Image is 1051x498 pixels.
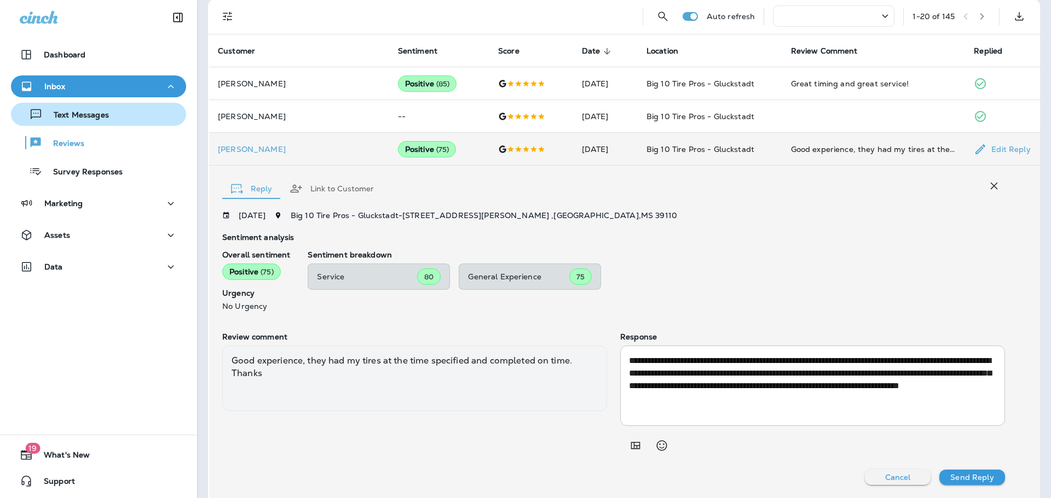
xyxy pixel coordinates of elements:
p: [PERSON_NAME] [218,112,380,121]
p: Urgency [222,289,290,297]
button: Cancel [865,470,931,485]
p: Marketing [44,199,83,208]
button: Send Reply [939,470,1005,485]
button: Marketing [11,192,186,214]
p: Review comment [222,332,607,341]
span: 80 [424,272,434,282]
p: Dashboard [44,50,85,59]
button: Filters [217,5,239,27]
span: Customer [218,46,269,56]
button: Export as CSV [1008,5,1030,27]
p: [PERSON_NAME] [218,145,380,154]
p: Edit Reply [987,145,1030,154]
button: Dashboard [11,44,186,66]
button: Add in a premade template [625,435,646,456]
button: Data [11,256,186,278]
p: Service [317,272,417,281]
span: Big 10 Tire Pros - Gluckstadt [646,112,754,121]
div: Positive [222,263,281,280]
p: Assets [44,231,70,239]
span: 19 [25,443,40,454]
span: Customer [218,46,255,56]
p: No Urgency [222,302,290,310]
p: [DATE] [239,211,265,220]
div: Click to view Customer Drawer [218,145,380,154]
span: Review Comment [791,46,872,56]
span: Location [646,46,678,56]
td: [DATE] [573,133,638,166]
p: Cancel [885,473,911,482]
div: 1 - 20 of 145 [913,12,955,21]
button: Select an emoji [651,435,673,456]
span: Review Comment [791,46,858,56]
p: Data [44,262,63,271]
p: Reviews [42,139,84,149]
div: Great timing and great service! [791,78,957,89]
span: Big 10 Tire Pros - Gluckstadt [646,79,754,89]
button: Search Reviews [652,5,674,27]
span: ( 85 ) [436,79,450,89]
div: Positive [398,75,457,92]
button: Survey Responses [11,160,186,183]
p: Inbox [44,82,65,91]
p: Sentiment breakdown [308,250,1005,259]
span: Support [33,477,75,490]
p: Survey Responses [42,167,123,178]
span: Score [498,46,534,56]
span: Sentiment [398,46,437,56]
button: Collapse Sidebar [163,7,193,28]
button: Text Messages [11,103,186,126]
button: Reviews [11,131,186,154]
p: Response [620,332,1005,341]
span: Location [646,46,692,56]
p: Send Reply [950,473,994,482]
span: Replied [974,46,1017,56]
button: Inbox [11,75,186,97]
td: [DATE] [573,100,638,133]
span: What's New [33,450,90,464]
span: Date [582,46,600,56]
div: Positive [398,141,457,157]
span: 75 [576,272,585,282]
p: Overall sentiment [222,250,290,259]
p: General Experience [468,272,569,281]
div: Good experience, they had my tires at the time specified and completed on time. Thanks [791,144,957,155]
p: [PERSON_NAME] [218,79,380,88]
span: Replied [974,46,1002,56]
button: 19What's New [11,444,186,466]
p: Auto refresh [707,12,755,21]
span: Sentiment [398,46,452,56]
span: Date [582,46,615,56]
button: Link to Customer [281,169,383,208]
span: Big 10 Tire Pros - Gluckstadt - [STREET_ADDRESS][PERSON_NAME] , [GEOGRAPHIC_DATA] , MS 39110 [291,210,677,220]
p: Sentiment analysis [222,233,1005,242]
span: Score [498,46,519,56]
span: ( 75 ) [261,267,274,277]
div: Good experience, they had my tires at the time specified and completed on time. Thanks [222,345,607,411]
span: Big 10 Tire Pros - Gluckstadt [646,144,754,154]
button: Assets [11,224,186,246]
span: ( 75 ) [436,145,449,154]
p: Text Messages [43,110,109,121]
td: [DATE] [573,67,638,100]
button: Support [11,470,186,492]
td: -- [389,100,489,133]
button: Reply [222,169,281,208]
